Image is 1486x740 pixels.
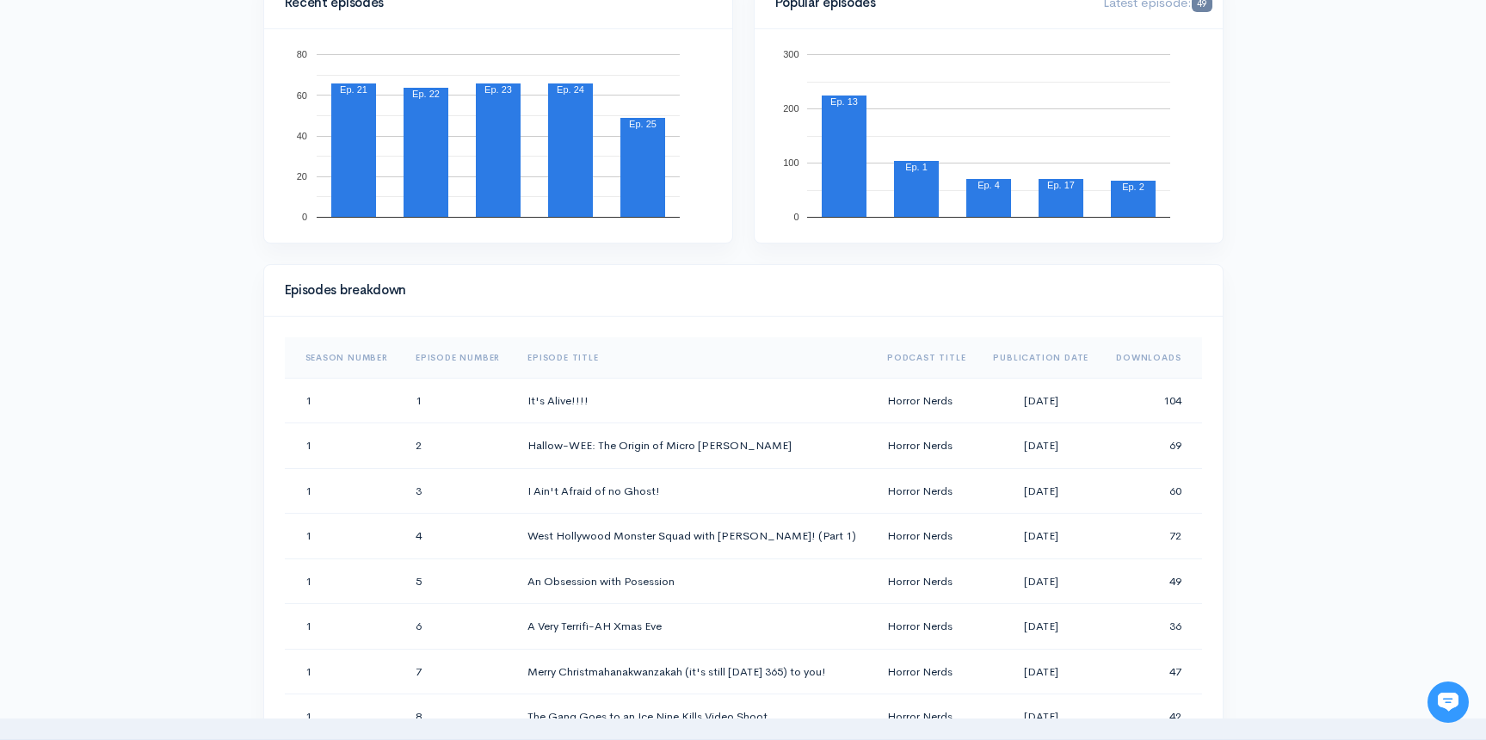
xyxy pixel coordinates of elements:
td: 36 [1102,604,1201,650]
td: 3 [402,468,514,514]
td: 1 [285,468,402,514]
td: An Obsession with Posession [514,558,873,604]
th: Sort column [979,337,1102,379]
td: 104 [1102,378,1201,423]
td: 1 [285,604,402,650]
td: [DATE] [979,423,1102,469]
text: Ep. 24 [557,84,584,95]
td: 1 [285,423,402,469]
h1: Hi 👋 [26,83,318,111]
td: 42 [1102,694,1201,740]
text: Ep. 22 [412,89,440,99]
text: 0 [793,212,798,222]
th: Sort column [402,337,514,379]
td: 5 [402,558,514,604]
td: West Hollywood Monster Squad with [PERSON_NAME]! (Part 1) [514,514,873,559]
text: Ep. 17 [1047,180,1075,190]
p: Find an answer quickly [23,295,321,316]
td: [DATE] [979,514,1102,559]
td: 4 [402,514,514,559]
th: Sort column [285,337,402,379]
text: Ep. 2 [1122,182,1144,192]
th: Sort column [514,337,873,379]
td: Hallow-WEE: The Origin of Micro [PERSON_NAME] [514,423,873,469]
text: 60 [296,89,306,100]
h2: Just let us know if you need anything and we'll be happy to help! 🙂 [26,114,318,197]
svg: A chart. [775,50,1202,222]
td: 72 [1102,514,1201,559]
td: 1 [285,378,402,423]
td: Horror Nerds [873,378,979,423]
text: 80 [296,49,306,59]
text: Ep. 21 [340,84,367,95]
td: 49 [1102,558,1201,604]
td: It's Alive!!!! [514,378,873,423]
td: 2 [402,423,514,469]
td: Horror Nerds [873,423,979,469]
td: Horror Nerds [873,558,979,604]
td: 1 [402,378,514,423]
td: 60 [1102,468,1201,514]
td: 7 [402,649,514,694]
text: 20 [296,171,306,182]
td: Horror Nerds [873,468,979,514]
td: 8 [402,694,514,740]
td: Horror Nerds [873,649,979,694]
text: 40 [296,131,306,141]
th: Sort column [1102,337,1201,379]
text: 100 [783,157,798,168]
td: Horror Nerds [873,604,979,650]
button: New conversation [27,228,318,262]
td: [DATE] [979,378,1102,423]
text: Ep. 1 [905,162,928,172]
td: Horror Nerds [873,694,979,740]
td: 1 [285,514,402,559]
th: Sort column [873,337,979,379]
td: [DATE] [979,558,1102,604]
iframe: gist-messenger-bubble-iframe [1427,681,1469,723]
td: Horror Nerds [873,514,979,559]
h4: Episodes breakdown [285,283,1192,298]
text: 200 [783,103,798,114]
td: 1 [285,694,402,740]
text: 0 [301,212,306,222]
svg: A chart. [285,50,712,222]
td: 69 [1102,423,1201,469]
td: Merry Christmahanakwanzakah (it's still [DATE] 365) to you! [514,649,873,694]
text: Ep. 13 [830,96,858,107]
td: 47 [1102,649,1201,694]
input: Search articles [50,324,307,358]
td: [DATE] [979,468,1102,514]
td: [DATE] [979,604,1102,650]
text: Ep. 25 [629,119,657,129]
td: 1 [285,558,402,604]
td: [DATE] [979,694,1102,740]
td: 1 [285,649,402,694]
td: [DATE] [979,649,1102,694]
td: The Gang Goes to an Ice Nine Kills Video Shoot [514,694,873,740]
td: I Ain't Afraid of no Ghost! [514,468,873,514]
text: Ep. 23 [484,84,512,95]
text: 300 [783,49,798,59]
text: Ep. 4 [977,180,1000,190]
span: New conversation [111,238,207,252]
td: A Very Terrifi-AH Xmas Eve [514,604,873,650]
td: 6 [402,604,514,650]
